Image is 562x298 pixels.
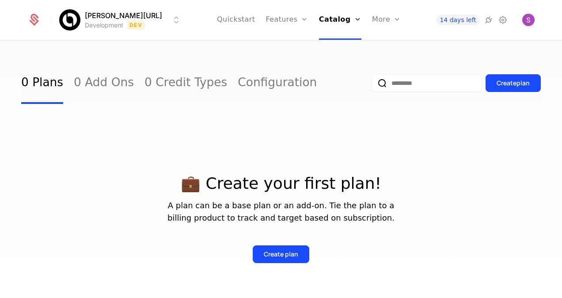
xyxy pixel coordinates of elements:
[127,21,145,30] span: Dev
[21,62,63,104] a: 0 Plans
[21,199,541,224] p: A plan can be a base plan or an add-on. Tie the plan to a billing product to track and target bas...
[436,15,479,25] a: 14 days left
[74,62,134,104] a: 0 Add Ons
[253,245,309,263] button: Create plan
[483,15,494,25] a: Integrations
[522,14,535,26] img: Shriya Chakatu
[144,62,227,104] a: 0 Credit Types
[264,250,298,259] div: Create plan
[85,10,162,21] span: [PERSON_NAME][URL]
[62,10,182,30] button: Select environment
[497,15,508,25] a: Settings
[238,62,317,104] a: Configuration
[497,79,530,88] div: Create plan
[21,175,541,192] p: 💼 Create your first plan!
[59,9,80,31] img: Billy.ai
[85,21,123,30] div: Development
[486,74,541,92] button: Createplan
[522,14,535,26] button: Open user button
